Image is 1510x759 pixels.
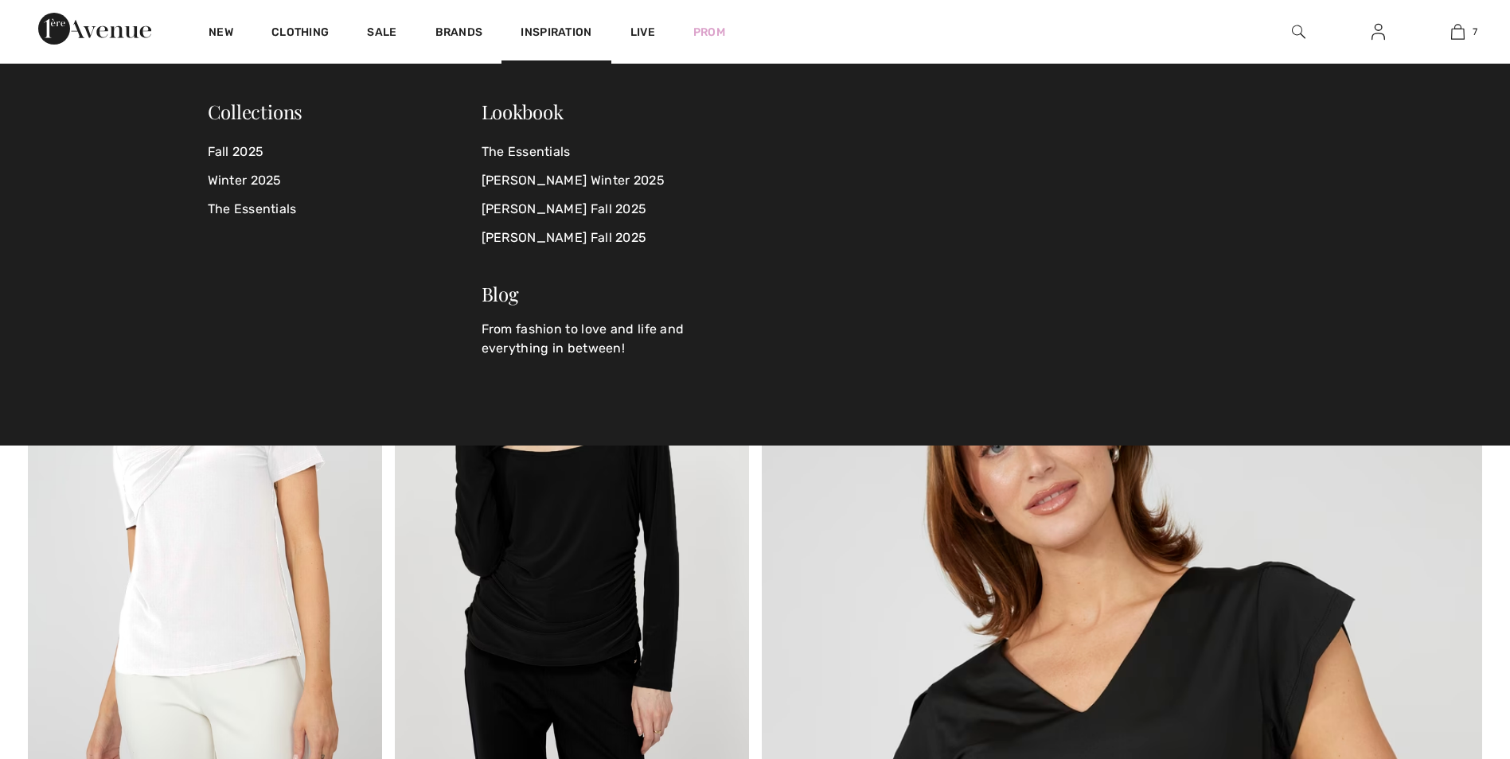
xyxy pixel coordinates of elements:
[482,138,736,166] a: The Essentials
[1418,22,1496,41] a: 7
[1451,22,1465,41] img: My Bag
[482,224,736,252] a: [PERSON_NAME] Fall 2025
[38,13,151,45] img: 1ère Avenue
[1408,640,1494,679] iframe: Opens a widget where you can find more information
[482,99,564,124] a: Lookbook
[1292,22,1305,41] img: search the website
[1371,22,1385,41] img: My Info
[482,320,736,358] p: From fashion to love and life and everything in between!
[208,99,303,124] span: Collections
[367,25,396,42] a: Sale
[693,24,725,41] a: Prom
[208,195,482,224] a: The Essentials
[521,25,591,42] span: Inspiration
[482,195,736,224] a: [PERSON_NAME] Fall 2025
[482,166,736,195] a: [PERSON_NAME] Winter 2025
[208,166,482,195] a: Winter 2025
[271,25,329,42] a: Clothing
[1473,25,1477,39] span: 7
[209,25,233,42] a: New
[1359,22,1398,42] a: Sign In
[482,281,519,306] a: Blog
[208,138,482,166] a: Fall 2025
[630,24,655,41] a: Live
[435,25,483,42] a: Brands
